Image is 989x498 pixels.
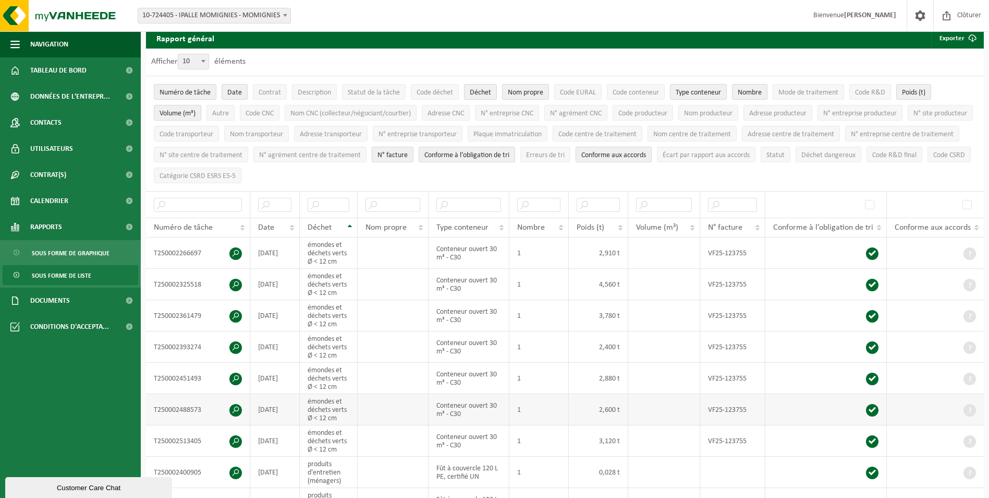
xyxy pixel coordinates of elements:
span: Contrat(s) [30,162,66,188]
button: Code R&D finalCode R&amp;D final: Activate to sort [866,147,922,162]
button: Code EURALCode EURAL: Activate to sort [554,84,602,100]
span: Adresse centre de traitement [748,131,834,138]
span: Code EURAL [560,89,596,97]
button: NombreNombre: Activate to sort [732,84,767,100]
button: Conforme à l’obligation de tri : Activate to sort [419,147,515,162]
span: Nom centre de traitement [653,131,731,138]
span: Nom transporteur [230,131,283,138]
span: Nom propre [365,223,407,232]
td: Conteneur ouvert 30 m³ - C30 [429,363,509,394]
button: Code producteurCode producteur: Activate to sort [613,105,673,121]
button: Numéro de tâcheNuméro de tâche: Activate to sort [154,84,216,100]
td: VF25-123755 [700,300,765,331]
span: Nom producteur [684,110,732,117]
td: [DATE] [250,269,300,300]
span: N° facture [708,223,742,232]
button: N° entreprise centre de traitementN° entreprise centre de traitement: Activate to sort [845,126,959,141]
td: 0,028 t [569,457,628,488]
iframe: chat widget [5,475,174,498]
td: émondes et déchets verts Ø < 12 cm [300,331,358,363]
button: Plaque immatriculationPlaque immatriculation: Activate to sort [468,126,547,141]
button: Adresse CNCAdresse CNC: Activate to sort [422,105,470,121]
span: Autre [212,110,229,117]
td: T250002266697 [146,238,250,269]
span: Statut de la tâche [348,89,400,97]
td: 3,120 t [569,425,628,457]
td: Conteneur ouvert 30 m³ - C30 [429,331,509,363]
td: Conteneur ouvert 30 m³ - C30 [429,238,509,269]
span: Numéro de tâche [154,223,213,232]
td: Conteneur ouvert 30 m³ - C30 [429,425,509,457]
h2: Rapport général [146,28,225,49]
label: Afficher éléments [151,57,246,66]
button: N° agrément CNCN° agrément CNC: Activate to sort [544,105,607,121]
span: Conforme à l’obligation de tri [424,151,509,159]
span: Code producteur [618,110,667,117]
td: VF25-123755 [700,425,765,457]
span: Nom propre [508,89,543,97]
td: Conteneur ouvert 30 m³ - C30 [429,269,509,300]
button: Nom CNC (collecteur/négociant/courtier)Nom CNC (collecteur/négociant/courtier): Activate to sort [285,105,417,121]
button: Mode de traitementMode de traitement: Activate to sort [773,84,844,100]
span: Utilisateurs [30,136,73,162]
td: [DATE] [250,238,300,269]
td: 1 [509,394,569,425]
td: 2,400 t [569,331,628,363]
td: T250002451493 [146,363,250,394]
span: Adresse producteur [749,110,807,117]
span: Erreurs de tri [526,151,565,159]
td: émondes et déchets verts Ø < 12 cm [300,363,358,394]
span: Rapports [30,214,62,240]
span: Catégorie CSRD ESRS E5-5 [160,172,236,180]
td: T250002400905 [146,457,250,488]
span: Adresse CNC [428,110,464,117]
button: N° entreprise transporteurN° entreprise transporteur: Activate to sort [373,126,462,141]
td: 2,880 t [569,363,628,394]
button: Poids (t)Poids (t): Activate to sort [896,84,931,100]
span: Contacts [30,110,62,136]
td: produits d'entretien (ménagers) [300,457,358,488]
button: Nom transporteurNom transporteur: Activate to sort [224,126,289,141]
span: Nombre [517,223,545,232]
button: N° site centre de traitementN° site centre de traitement: Activate to sort [154,147,248,162]
span: 10 [178,54,209,69]
td: [DATE] [250,363,300,394]
span: N° entreprise centre de traitement [851,131,954,138]
span: Calendrier [30,188,68,214]
button: N° agrément centre de traitementN° agrément centre de traitement: Activate to sort [253,147,367,162]
button: Erreurs de triErreurs de tri: Activate to sort [520,147,570,162]
strong: [PERSON_NAME] [844,11,896,19]
span: Déchet [470,89,491,97]
button: DescriptionDescription: Activate to sort [292,84,337,100]
td: T250002513405 [146,425,250,457]
span: Code CSRD [933,151,965,159]
span: N° entreprise producteur [823,110,897,117]
span: Nom CNC (collecteur/négociant/courtier) [290,110,411,117]
span: Conforme aux accords [581,151,646,159]
span: N° entreprise transporteur [378,131,457,138]
button: Nom centre de traitementNom centre de traitement: Activate to sort [648,126,737,141]
button: N° site producteurN° site producteur : Activate to sort [908,105,973,121]
span: Code transporteur [160,131,213,138]
td: [DATE] [250,331,300,363]
td: Fût à couvercle 120 L PE, certifié UN [429,457,509,488]
button: Adresse transporteurAdresse transporteur: Activate to sort [294,126,368,141]
button: DateDate: Activate to sort [222,84,248,100]
a: Sous forme de graphique [3,243,138,263]
td: émondes et déchets verts Ø < 12 cm [300,269,358,300]
button: Écart par rapport aux accordsÉcart par rapport aux accords: Activate to sort [657,147,755,162]
span: Code déchet [417,89,453,97]
button: Exporter [931,28,983,49]
td: VF25-123755 [700,331,765,363]
span: Conforme aux accords [895,223,971,232]
span: Poids (t) [902,89,925,97]
span: N° agrément CNC [550,110,602,117]
button: Code centre de traitementCode centre de traitement: Activate to sort [553,126,642,141]
span: Nombre [738,89,762,97]
button: N° factureN° facture: Activate to sort [372,147,413,162]
button: Nom propreNom propre: Activate to sort [502,84,549,100]
button: Statut de la tâcheStatut de la tâche: Activate to sort [342,84,406,100]
span: Sous forme de graphique [32,243,109,263]
span: Date [258,223,274,232]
